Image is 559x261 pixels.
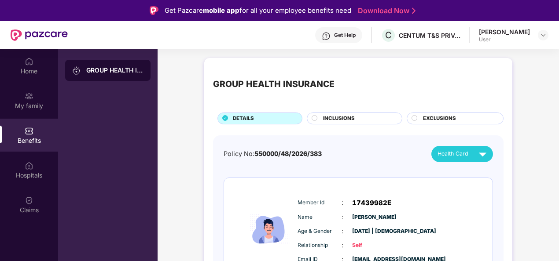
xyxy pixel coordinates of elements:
img: svg+xml;base64,PHN2ZyBpZD0iQ2xhaW0iIHhtbG5zPSJodHRwOi8vd3d3LnczLm9yZy8yMDAwL3N2ZyIgd2lkdGg9IjIwIi... [25,196,33,205]
span: Age & Gender [298,227,342,236]
div: User [479,36,530,43]
span: C [385,30,392,40]
span: : [342,198,343,207]
span: 17439982E [352,198,391,208]
img: svg+xml;base64,PHN2ZyB3aWR0aD0iMjAiIGhlaWdodD0iMjAiIHZpZXdCb3g9IjAgMCAyMCAyMCIgZmlsbD0ibm9uZSIgeG... [72,66,81,75]
span: Relationship [298,241,342,250]
span: INCLUSIONS [323,115,355,123]
span: : [342,240,343,250]
img: svg+xml;base64,PHN2ZyB4bWxucz0iaHR0cDovL3d3dy53My5vcmcvMjAwMC9zdmciIHZpZXdCb3g9IjAgMCAyNCAyNCIgd2... [475,146,490,162]
img: svg+xml;base64,PHN2ZyBpZD0iSG9zcGl0YWxzIiB4bWxucz0iaHR0cDovL3d3dy53My5vcmcvMjAwMC9zdmciIHdpZHRoPS... [25,161,33,170]
span: : [342,212,343,222]
img: svg+xml;base64,PHN2ZyBpZD0iQmVuZWZpdHMiIHhtbG5zPSJodHRwOi8vd3d3LnczLm9yZy8yMDAwL3N2ZyIgd2lkdGg9Ij... [25,127,33,135]
span: EXCLUSIONS [423,115,456,123]
span: 550000/48/2026/383 [254,150,322,157]
div: CENTUM T&S PRIVATE LIMITED [399,31,460,40]
img: svg+xml;base64,PHN2ZyBpZD0iSGVscC0zMngzMiIgeG1sbnM9Imh0dHA6Ly93d3cudzMub3JnLzIwMDAvc3ZnIiB3aWR0aD... [322,32,331,40]
span: Member Id [298,199,342,207]
img: svg+xml;base64,PHN2ZyBpZD0iSG9tZSIgeG1sbnM9Imh0dHA6Ly93d3cudzMub3JnLzIwMDAvc3ZnIiB3aWR0aD0iMjAiIG... [25,57,33,66]
img: Stroke [412,6,416,15]
div: GROUP HEALTH INSURANCE [86,66,143,75]
div: Policy No: [224,149,322,159]
div: Get Help [334,32,356,39]
span: [PERSON_NAME] [352,213,396,221]
div: GROUP HEALTH INSURANCE [213,77,335,91]
button: Health Card [431,146,493,162]
span: [DATE] | [DEMOGRAPHIC_DATA] [352,227,396,236]
div: [PERSON_NAME] [479,28,530,36]
span: Name [298,213,342,221]
div: Get Pazcare for all your employee benefits need [165,5,351,16]
a: Download Now [358,6,413,15]
img: svg+xml;base64,PHN2ZyB3aWR0aD0iMjAiIGhlaWdodD0iMjAiIHZpZXdCb3g9IjAgMCAyMCAyMCIgZmlsbD0ibm9uZSIgeG... [25,92,33,101]
img: New Pazcare Logo [11,29,68,41]
strong: mobile app [203,6,239,14]
span: : [342,226,343,236]
img: svg+xml;base64,PHN2ZyBpZD0iRHJvcGRvd24tMzJ4MzIiIHhtbG5zPSJodHRwOi8vd3d3LnczLm9yZy8yMDAwL3N2ZyIgd2... [540,32,547,39]
span: Self [352,241,396,250]
span: Health Card [438,149,468,158]
img: Logo [150,6,158,15]
span: DETAILS [233,115,254,123]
